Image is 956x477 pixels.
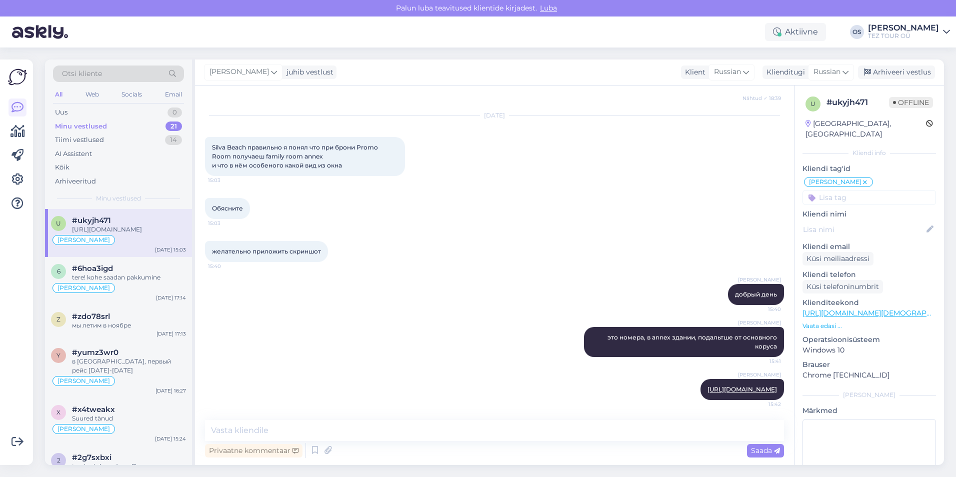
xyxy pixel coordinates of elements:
div: [DATE] 16:27 [155,387,186,394]
div: [URL][DOMAIN_NAME] [72,225,186,234]
p: Brauser [802,359,936,370]
span: Silva Beach правильно я понял что при брони Promo Room получаеш family room annex и что в нём осо... [212,143,379,169]
span: u [810,100,815,107]
div: [GEOGRAPHIC_DATA], [GEOGRAPHIC_DATA] [805,118,926,139]
a: [PERSON_NAME]TEZ TOUR OÜ [868,24,950,40]
div: Web [83,88,101,101]
span: #yumz3wr0 [72,348,118,357]
span: Minu vestlused [96,194,141,203]
span: x [56,408,60,416]
div: [PERSON_NAME] [868,24,939,32]
div: Email [163,88,184,101]
div: [DATE] 15:03 [155,246,186,253]
div: Küsi meiliaadressi [802,252,873,265]
img: Askly Logo [8,67,27,86]
span: 6 [57,267,60,275]
span: [PERSON_NAME] [57,426,110,432]
div: Arhiveeri vestlus [858,65,935,79]
span: Luba [537,3,560,12]
span: Otsi kliente [62,68,102,79]
span: [PERSON_NAME] [57,378,110,384]
span: желательно приложить скриншот [212,247,321,255]
div: Tiimi vestlused [55,135,104,145]
div: tere! kohe saadan pakkumine [72,273,186,282]
span: 15:42 [743,400,781,408]
span: [PERSON_NAME] [57,237,110,243]
div: juhib vestlust [282,67,333,77]
div: Kliendi info [802,148,936,157]
div: AI Assistent [55,149,92,159]
span: Обясните [212,204,243,212]
div: Klient [681,67,705,77]
div: Aktiivne [765,23,826,41]
span: #2g7sxbxi [72,453,111,462]
div: [DATE] 15:24 [155,435,186,442]
span: 15:41 [743,357,781,365]
p: Kliendi nimi [802,209,936,219]
span: Russian [714,66,741,77]
span: Saada [751,446,780,455]
span: u [56,219,61,227]
div: Suured tänud [72,414,186,423]
span: [PERSON_NAME] [738,319,781,326]
div: Küsi telefoninumbrit [802,280,883,293]
div: в [GEOGRAPHIC_DATA], первый рейс [DATE]-[DATE] [72,357,186,375]
div: Arhiveeritud [55,176,96,186]
span: [PERSON_NAME] [209,66,269,77]
div: [PERSON_NAME] [802,390,936,399]
div: [DATE] 17:14 [156,294,186,301]
span: #x4tweakx [72,405,115,414]
span: #ukyjh471 [72,216,111,225]
p: Operatsioonisüsteem [802,334,936,345]
span: 15:03 [208,176,245,184]
p: Chrome [TECHNICAL_ID] [802,370,936,380]
span: y [56,351,60,359]
div: Privaatne kommentaar [205,444,302,457]
p: Kliendi telefon [802,269,936,280]
span: 15:03 [208,219,245,227]
div: 21 [165,121,182,131]
div: 0 [167,107,182,117]
div: [DATE] [205,111,784,120]
p: Klienditeekond [802,297,936,308]
div: 14 [165,135,182,145]
p: Kliendi tag'id [802,163,936,174]
span: 2 [57,456,60,464]
span: добрый день [735,290,777,298]
div: TEZ TOUR OÜ [868,32,939,40]
div: All [53,88,64,101]
input: Lisa tag [802,190,936,205]
p: Kliendi email [802,241,936,252]
div: мы летим в ноябре [72,321,186,330]
p: Vaata edasi ... [802,321,936,330]
div: Klienditugi [762,67,805,77]
span: [PERSON_NAME] [738,276,781,283]
div: Kõik [55,162,69,172]
div: [DATE] 17:13 [156,330,186,337]
div: OS [850,25,864,39]
div: # ukyjh471 [826,96,889,108]
div: Minu vestlused [55,121,107,131]
a: [URL][DOMAIN_NAME] [707,385,777,393]
div: Uus [55,107,67,117]
span: [PERSON_NAME] [809,179,861,185]
span: [PERSON_NAME] [57,285,110,291]
div: tere! mis kuupäevad? [72,462,186,471]
span: 15:40 [743,305,781,313]
p: Windows 10 [802,345,936,355]
span: #6hoa3igd [72,264,113,273]
span: Nähtud ✓ 18:39 [742,94,781,102]
span: это номера, в annex здании, подальтше от основного коруса [607,333,778,350]
span: 15:40 [208,262,245,270]
span: Russian [813,66,840,77]
div: Socials [119,88,144,101]
span: #zdo78srl [72,312,110,321]
span: z [56,315,60,323]
p: Märkmed [802,405,936,416]
input: Lisa nimi [803,224,924,235]
span: Offline [889,97,933,108]
span: [PERSON_NAME] [738,371,781,378]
